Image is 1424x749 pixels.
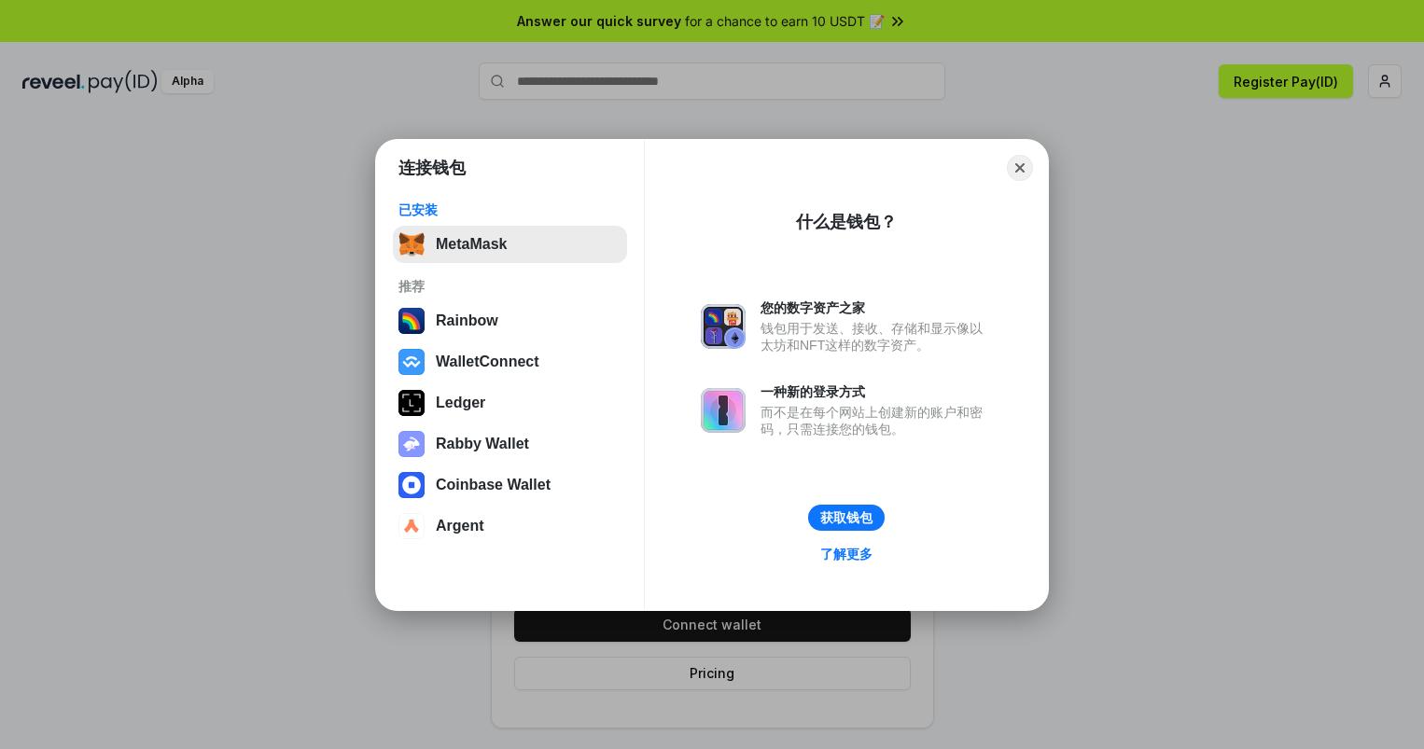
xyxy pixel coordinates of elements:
div: 了解更多 [820,546,873,562]
div: 获取钱包 [820,509,873,526]
img: svg+xml,%3Csvg%20xmlns%3D%22http%3A%2F%2Fwww.w3.org%2F2000%2Fsvg%22%20fill%3D%22none%22%20viewBox... [398,431,425,457]
img: svg+xml,%3Csvg%20xmlns%3D%22http%3A%2F%2Fwww.w3.org%2F2000%2Fsvg%22%20fill%3D%22none%22%20viewBox... [701,304,746,349]
div: Coinbase Wallet [436,477,551,493]
button: Rabby Wallet [393,425,627,463]
button: Ledger [393,384,627,422]
div: Rabby Wallet [436,436,529,452]
div: 已安装 [398,201,621,218]
div: 一种新的登录方式 [761,383,992,400]
button: 获取钱包 [808,505,885,531]
button: Rainbow [393,302,627,340]
button: WalletConnect [393,343,627,381]
img: svg+xml,%3Csvg%20xmlns%3D%22http%3A%2F%2Fwww.w3.org%2F2000%2Fsvg%22%20width%3D%2228%22%20height%3... [398,390,425,416]
div: Argent [436,518,484,534]
a: 了解更多 [809,542,884,566]
button: Argent [393,507,627,545]
div: MetaMask [436,236,507,253]
div: 什么是钱包？ [796,211,897,233]
button: Coinbase Wallet [393,466,627,504]
div: WalletConnect [436,354,539,370]
div: 而不是在每个网站上创建新的账户和密码，只需连接您的钱包。 [761,404,992,437]
img: svg+xml,%3Csvg%20width%3D%2228%22%20height%3D%2228%22%20viewBox%3D%220%200%2028%2028%22%20fill%3D... [398,513,425,539]
img: svg+xml,%3Csvg%20xmlns%3D%22http%3A%2F%2Fwww.w3.org%2F2000%2Fsvg%22%20fill%3D%22none%22%20viewBox... [701,388,746,433]
img: svg+xml,%3Csvg%20fill%3D%22none%22%20height%3D%2233%22%20viewBox%3D%220%200%2035%2033%22%20width%... [398,231,425,257]
div: 钱包用于发送、接收、存储和显示像以太坊和NFT这样的数字资产。 [761,320,992,354]
img: svg+xml,%3Csvg%20width%3D%2228%22%20height%3D%2228%22%20viewBox%3D%220%200%2028%2028%22%20fill%3D... [398,472,425,498]
h1: 连接钱包 [398,157,466,179]
div: 您的数字资产之家 [761,299,992,316]
button: MetaMask [393,226,627,263]
button: Close [1007,155,1033,181]
div: Rainbow [436,312,498,329]
img: svg+xml,%3Csvg%20width%3D%22120%22%20height%3D%22120%22%20viewBox%3D%220%200%20120%20120%22%20fil... [398,308,425,334]
div: 推荐 [398,278,621,295]
img: svg+xml,%3Csvg%20width%3D%2228%22%20height%3D%2228%22%20viewBox%3D%220%200%2028%2028%22%20fill%3D... [398,349,425,375]
div: Ledger [436,395,485,411]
